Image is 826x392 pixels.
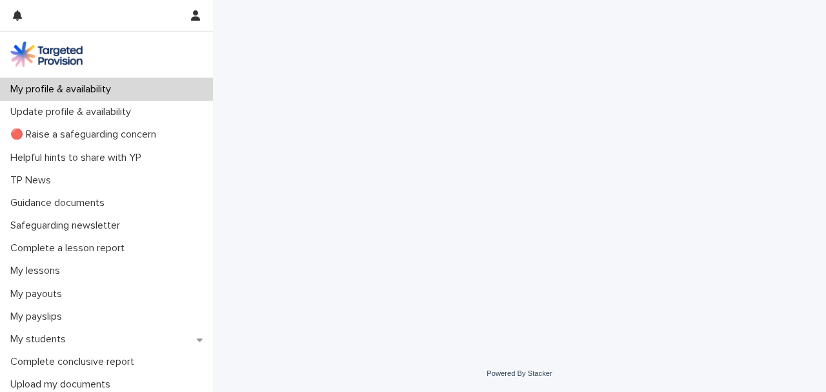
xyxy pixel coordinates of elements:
p: Complete a lesson report [5,242,135,254]
a: Powered By Stacker [487,369,552,377]
p: My payouts [5,288,72,300]
p: Update profile & availability [5,106,141,118]
p: 🔴 Raise a safeguarding concern [5,129,166,141]
img: M5nRWzHhSzIhMunXDL62 [10,41,83,67]
p: Complete conclusive report [5,356,145,368]
p: My students [5,333,76,346]
p: TP News [5,174,61,187]
p: My profile & availability [5,83,121,96]
p: Helpful hints to share with YP [5,152,152,164]
p: Safeguarding newsletter [5,220,130,232]
p: Upload my documents [5,378,121,391]
p: Guidance documents [5,197,115,209]
p: My lessons [5,265,70,277]
p: My payslips [5,311,72,323]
